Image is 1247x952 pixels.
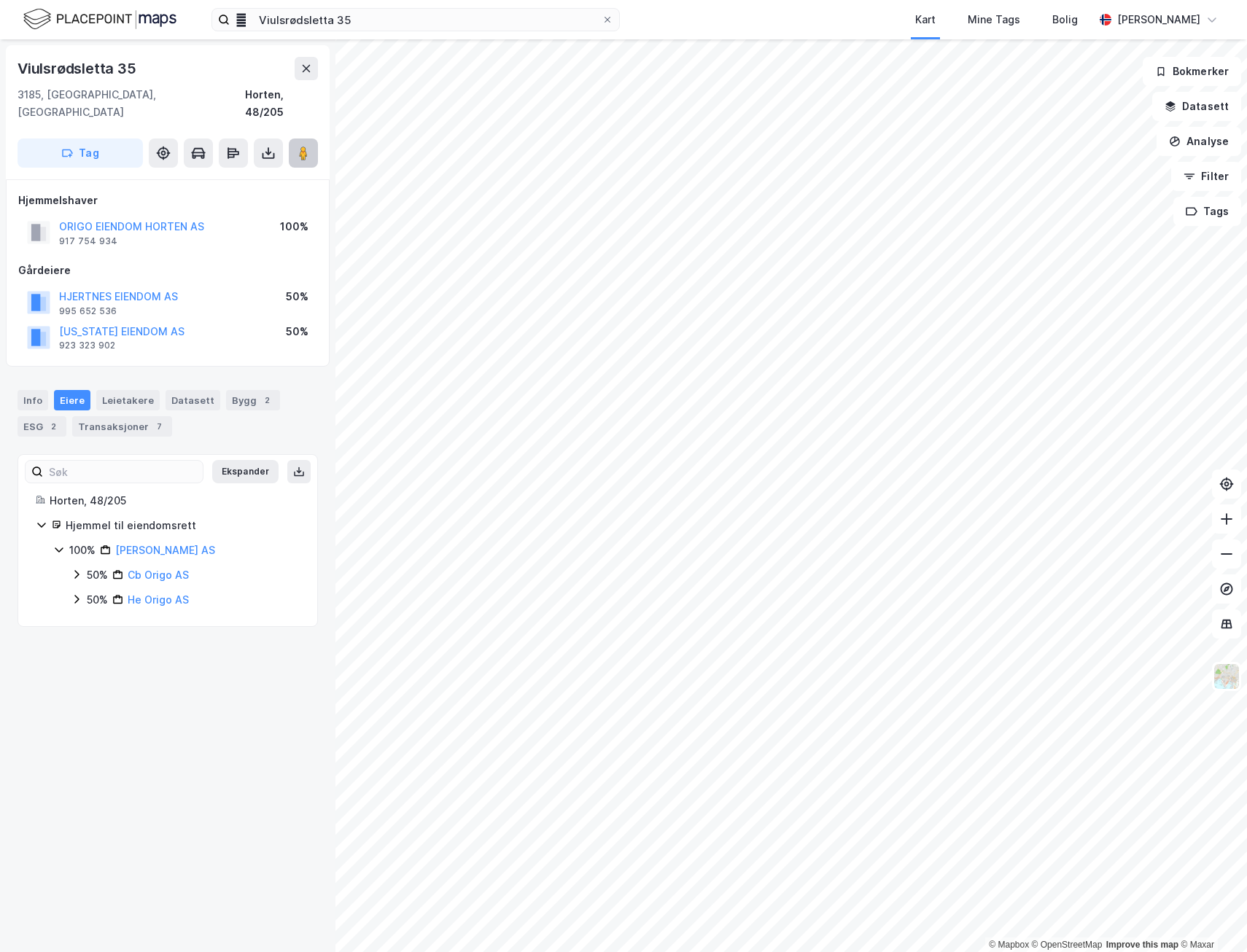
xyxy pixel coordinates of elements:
div: Kart [915,11,936,28]
a: Mapbox [989,940,1029,950]
div: Eiere [54,390,90,410]
div: 100% [69,542,96,559]
a: OpenStreetMap [1032,940,1103,950]
a: Cb Origo AS [128,569,189,581]
a: He Origo AS [128,593,189,606]
div: Hjemmelshaver [18,192,317,209]
div: [PERSON_NAME] [1117,11,1200,28]
div: Hjemmel til eiendomsrett [66,517,300,534]
div: 100% [280,218,308,235]
div: 2 [46,419,61,434]
div: 917 754 934 [59,235,117,247]
a: Improve this map [1106,940,1178,950]
div: 50% [286,323,308,340]
button: Datasett [1152,92,1241,121]
div: 995 652 536 [59,305,117,317]
div: 50% [87,591,108,609]
div: Transaksjoner [72,416,172,437]
div: 923 323 902 [59,340,115,351]
button: Tags [1173,197,1241,226]
div: 7 [152,419,166,434]
div: Gårdeiere [18,262,317,279]
div: 2 [260,393,274,407]
input: Søk på adresse, matrikkel, gårdeiere, leietakere eller personer [230,9,602,31]
button: Bokmerker [1143,57,1241,86]
div: Leietakere [96,390,160,410]
iframe: Chat Widget [1174,882,1247,952]
div: Datasett [166,390,220,410]
div: Mine Tags [968,11,1020,28]
a: [PERSON_NAME] AS [115,544,215,556]
div: Bygg [226,390,280,410]
div: Horten, 48/205 [245,86,318,121]
button: Filter [1171,162,1241,191]
div: 3185, [GEOGRAPHIC_DATA], [GEOGRAPHIC_DATA] [18,86,245,121]
div: 50% [87,566,108,584]
div: Info [18,390,48,410]
img: Z [1213,663,1240,690]
div: 50% [286,288,308,305]
div: Bolig [1052,11,1078,28]
div: ESG [18,416,66,437]
div: Viulsrødsletta 35 [18,57,139,80]
button: Analyse [1157,127,1241,156]
div: Horten, 48/205 [50,492,300,510]
button: Tag [18,138,143,168]
input: Søk [43,461,203,483]
img: logo.f888ab2527a4732fd821a326f86c7f29.svg [23,7,176,32]
button: Ekspander [212,460,279,483]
